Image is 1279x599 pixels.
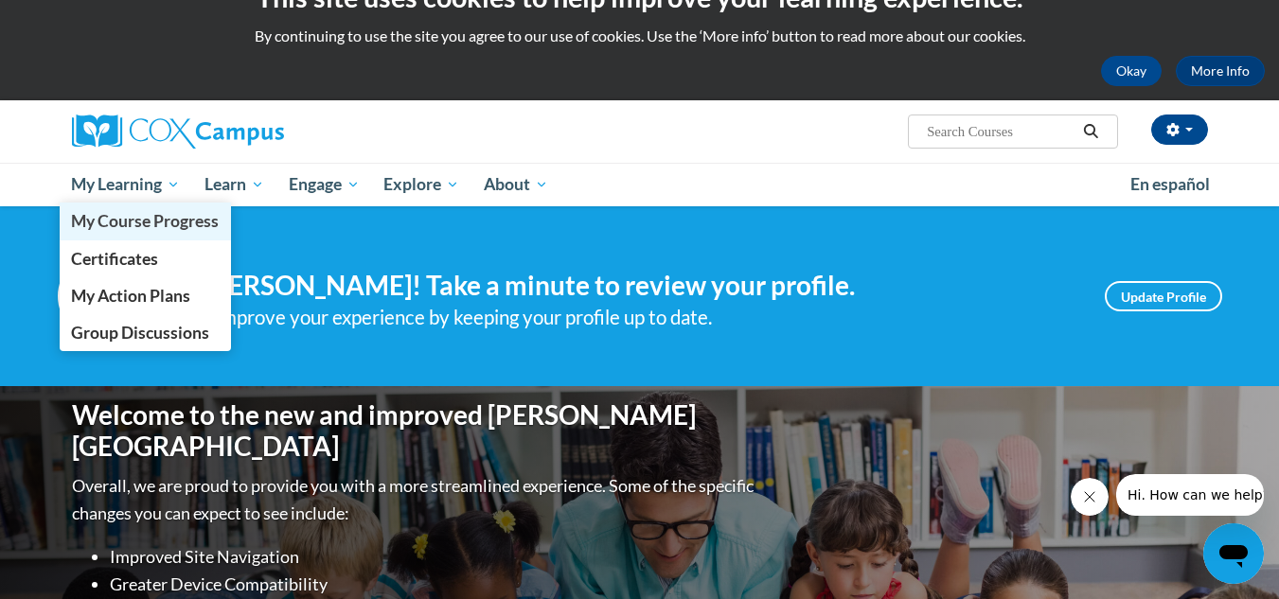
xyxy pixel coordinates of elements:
h4: Hi [PERSON_NAME]! Take a minute to review your profile. [171,270,1076,302]
button: Okay [1101,56,1162,86]
iframe: Cerrar mensaje [1071,478,1109,516]
img: Profile Image [58,254,143,339]
div: Help improve your experience by keeping your profile up to date. [171,302,1076,333]
span: My Learning [71,173,180,196]
a: Cox Campus [72,115,432,149]
a: Update Profile [1105,281,1222,311]
p: Overall, we are proud to provide you with a more streamlined experience. Some of the specific cha... [72,472,758,527]
a: My Learning [60,163,193,206]
h1: Welcome to the new and improved [PERSON_NAME][GEOGRAPHIC_DATA] [72,399,758,463]
p: By continuing to use the site you agree to our use of cookies. Use the ‘More info’ button to read... [14,26,1265,46]
a: Learn [192,163,276,206]
a: Explore [371,163,471,206]
span: My Action Plans [71,286,190,306]
a: My Action Plans [60,277,232,314]
li: Improved Site Navigation [110,543,758,571]
a: Engage [276,163,372,206]
li: Greater Device Compatibility [110,571,758,598]
button: Account Settings [1151,115,1208,145]
iframe: Botón para iniciar la ventana de mensajería [1203,523,1264,584]
span: Explore [383,173,459,196]
span: Learn [204,173,264,196]
div: Main menu [44,163,1236,206]
span: Certificates [71,249,158,269]
a: My Course Progress [60,203,232,239]
a: En español [1118,165,1222,204]
iframe: Mensaje de la compañía [1116,474,1264,516]
input: Search Courses [925,120,1076,143]
a: Group Discussions [60,314,232,351]
span: Engage [289,173,360,196]
img: Cox Campus [72,115,284,149]
a: More Info [1176,56,1265,86]
a: Certificates [60,240,232,277]
span: Hi. How can we help? [11,13,153,28]
span: Group Discussions [71,323,209,343]
span: En español [1130,174,1210,194]
span: My Course Progress [71,211,219,231]
a: About [471,163,560,206]
button: Search [1076,120,1105,143]
span: About [484,173,548,196]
